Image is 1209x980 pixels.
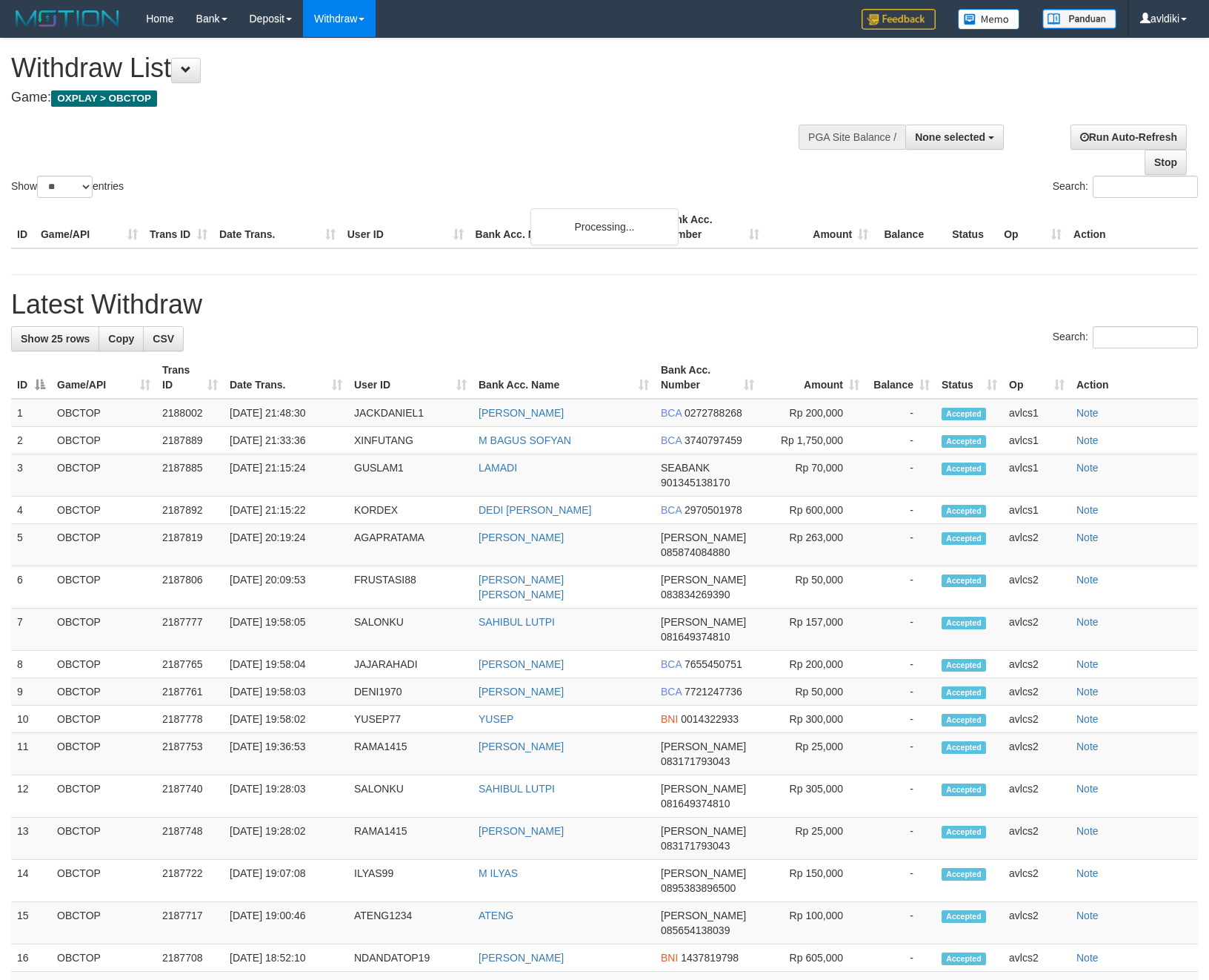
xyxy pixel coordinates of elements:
td: 13 [11,818,51,860]
a: Note [1076,713,1099,725]
td: 8 [11,651,51,678]
span: Copy 2970501978 to clipboard [685,504,742,516]
td: GUSLAM1 [348,454,473,497]
h1: Withdraw List [11,53,791,83]
span: Copy 1437819798 to clipboard [681,952,739,964]
td: Rp 70,000 [760,454,865,497]
td: 12 [11,775,51,818]
td: KORDEX [348,497,473,524]
span: Copy 083171793043 to clipboard [661,755,730,767]
td: [DATE] 21:48:30 [224,399,348,427]
span: [PERSON_NAME] [661,574,746,586]
a: [PERSON_NAME] [PERSON_NAME] [479,574,564,600]
td: 2187761 [156,678,224,706]
td: 14 [11,860,51,902]
td: OBCTOP [51,678,156,706]
span: Copy 083834269390 to clipboard [661,589,730,600]
th: Amount [765,206,874,248]
span: Copy 0014322933 to clipboard [681,713,739,725]
td: DENI1970 [348,678,473,706]
td: 2187892 [156,497,224,524]
td: 7 [11,609,51,651]
td: 10 [11,706,51,733]
td: RAMA1415 [348,733,473,775]
a: [PERSON_NAME] [479,658,564,670]
td: Rp 157,000 [760,609,865,651]
input: Search: [1093,326,1198,348]
img: Button%20Memo.svg [958,9,1020,30]
span: [PERSON_NAME] [661,783,746,795]
span: BCA [661,686,682,698]
a: Note [1076,741,1099,752]
span: [PERSON_NAME] [661,910,746,921]
label: Show entries [11,176,124,198]
a: Note [1076,783,1099,795]
span: [PERSON_NAME] [661,616,746,628]
td: OBCTOP [51,860,156,902]
td: 2187722 [156,860,224,902]
span: Show 25 rows [21,333,90,345]
div: PGA Site Balance / [799,125,905,150]
th: Action [1070,357,1198,399]
td: [DATE] 19:00:46 [224,902,348,944]
td: - [865,524,936,566]
td: avlcs2 [1003,944,1070,972]
td: 6 [11,566,51,609]
span: Accepted [942,659,986,672]
td: SALONKU [348,609,473,651]
td: avlcs1 [1003,454,1070,497]
td: OBCTOP [51,818,156,860]
span: OXPLAY > OBCTOP [51,90,157,107]
a: DEDI [PERSON_NAME] [479,504,591,516]
span: BNI [661,952,678,964]
td: [DATE] 21:15:22 [224,497,348,524]
th: ID: activate to sort column descending [11,357,51,399]
span: Accepted [942,435,986,448]
td: Rp 200,000 [760,651,865,678]
td: Rp 605,000 [760,944,865,972]
span: Accepted [942,408,986,420]
th: Balance: activate to sort column ascending [865,357,936,399]
th: Status [946,206,998,248]
td: 2187777 [156,609,224,651]
td: - [865,733,936,775]
td: Rp 200,000 [760,399,865,427]
td: 16 [11,944,51,972]
span: Copy 0895383896500 to clipboard [661,882,736,894]
td: 1 [11,399,51,427]
td: avlcs2 [1003,566,1070,609]
span: BCA [661,407,682,419]
img: MOTION_logo.png [11,7,124,30]
td: - [865,818,936,860]
td: - [865,609,936,651]
td: [DATE] 20:09:53 [224,566,348,609]
td: OBCTOP [51,944,156,972]
span: Copy 7655450751 to clipboard [685,658,742,670]
img: panduan.png [1042,9,1116,29]
td: OBCTOP [51,733,156,775]
td: avlcs2 [1003,902,1070,944]
td: FRUSTASI88 [348,566,473,609]
div: Processing... [530,208,679,245]
td: avlcs2 [1003,860,1070,902]
td: Rp 305,000 [760,775,865,818]
span: Accepted [942,617,986,629]
a: [PERSON_NAME] [479,686,564,698]
th: Trans ID [144,206,213,248]
a: [PERSON_NAME] [479,532,564,543]
a: Note [1076,504,1099,516]
td: [DATE] 19:58:04 [224,651,348,678]
a: SAHIBUL LUTPI [479,616,555,628]
a: LAMADI [479,462,517,474]
td: avlcs2 [1003,733,1070,775]
span: [PERSON_NAME] [661,532,746,543]
td: avlcs2 [1003,678,1070,706]
select: Showentries [37,176,93,198]
td: JAJARAHADI [348,651,473,678]
td: 9 [11,678,51,706]
span: SEABANK [661,462,710,474]
th: Bank Acc. Name [470,206,657,248]
td: XINFUTANG [348,427,473,454]
a: Note [1076,434,1099,446]
th: Op [998,206,1068,248]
